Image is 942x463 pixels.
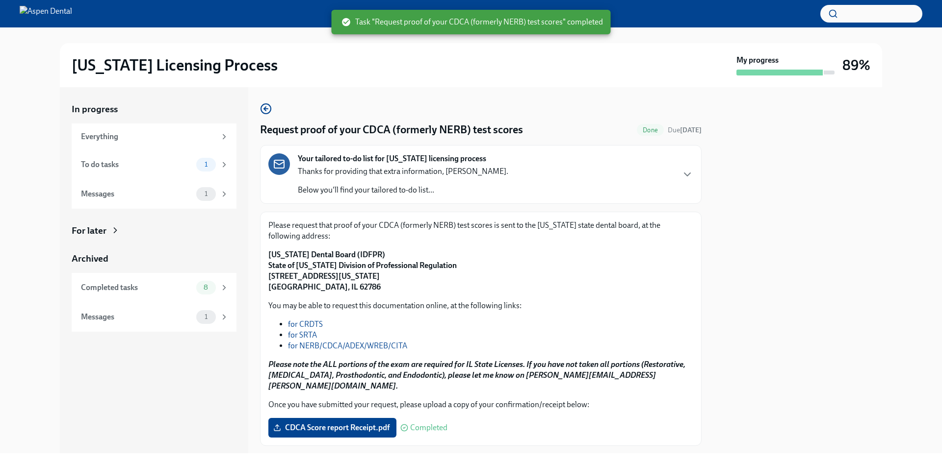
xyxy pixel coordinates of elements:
[268,300,693,311] p: You may be able to request this documentation online, at the following links:
[288,330,317,340] a: for SRTA
[668,125,702,135] span: August 23rd, 2025 09:00
[275,423,390,433] span: CDCA Score report Receipt.pdf
[298,153,486,164] strong: Your tailored to-do list for [US_STATE] licensing process
[20,6,72,22] img: Aspen Dental
[680,126,702,134] strong: [DATE]
[81,312,192,322] div: Messages
[72,123,236,150] a: Everything
[298,166,508,177] p: Thanks for providing that extra information, [PERSON_NAME].
[341,17,603,27] span: Task "Request proof of your CDCA (formerly NERB) test scores" completed
[198,284,214,291] span: 8
[268,250,457,292] strong: [US_STATE] Dental Board (IDFPR) State of [US_STATE] Division of Professional Regulation [STREET_A...
[81,159,192,170] div: To do tasks
[268,360,685,390] strong: Please note the ALL portions of the exam are required for IL State Licenses. If you have not take...
[199,313,213,320] span: 1
[72,252,236,265] a: Archived
[199,190,213,197] span: 1
[268,418,396,438] label: CDCA Score report Receipt.pdf
[637,126,664,134] span: Done
[288,341,407,350] a: for NERB/CDCA/ADEX/WREB/CITA
[288,319,323,329] a: for CRDTS
[736,55,779,66] strong: My progress
[268,399,693,410] p: Once you have submitted your request, please upload a copy of your confirmation/receipt below:
[268,220,693,242] p: Please request that proof of your CDCA (formerly NERB) test scores is sent to the [US_STATE] stat...
[81,282,192,293] div: Completed tasks
[298,185,508,195] p: Below you'll find your tailored to-do list...
[668,126,702,134] span: Due
[81,131,216,142] div: Everything
[72,179,236,209] a: Messages1
[72,273,236,302] a: Completed tasks8
[410,424,447,432] span: Completed
[81,189,192,199] div: Messages
[72,224,236,237] a: For later
[72,55,278,75] h2: [US_STATE] Licensing Process
[72,302,236,332] a: Messages1
[72,224,106,237] div: For later
[260,122,523,137] h4: Request proof of your CDCA (formerly NERB) test scores
[842,56,870,74] h3: 89%
[72,150,236,179] a: To do tasks1
[199,161,213,168] span: 1
[72,103,236,116] a: In progress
